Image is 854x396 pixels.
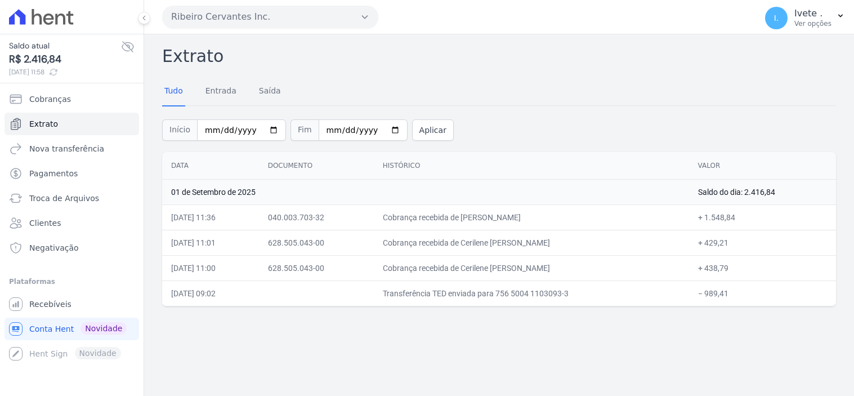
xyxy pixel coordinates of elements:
td: Cobrança recebida de Cerilene [PERSON_NAME] [374,255,689,281]
td: Cobrança recebida de [PERSON_NAME] [374,204,689,230]
td: [DATE] 11:00 [162,255,259,281]
span: Fim [290,119,319,141]
span: Cobranças [29,94,71,105]
span: Clientes [29,217,61,229]
td: 040.003.703-32 [259,204,374,230]
a: Entrada [203,77,239,106]
p: Ver opções [794,19,831,28]
span: Conta Hent [29,323,74,335]
td: [DATE] 11:36 [162,204,259,230]
span: Nova transferência [29,143,104,154]
p: Ivete . [794,8,831,19]
th: Valor [689,152,836,180]
span: Saldo atual [9,40,121,52]
button: Ribeiro Cervantes Inc. [162,6,378,28]
span: I. [774,14,779,22]
span: Pagamentos [29,168,78,179]
td: + 1.548,84 [689,204,836,230]
a: Tudo [162,77,185,106]
iframe: Intercom live chat [11,358,38,385]
td: [DATE] 11:01 [162,230,259,255]
th: Documento [259,152,374,180]
td: [DATE] 09:02 [162,281,259,306]
span: [DATE] 11:58 [9,67,121,77]
a: Clientes [5,212,139,234]
a: Extrato [5,113,139,135]
nav: Sidebar [9,88,135,365]
th: Data [162,152,259,180]
span: R$ 2.416,84 [9,52,121,67]
td: + 438,79 [689,255,836,281]
a: Conta Hent Novidade [5,318,139,340]
span: Novidade [81,322,127,335]
div: Plataformas [9,275,135,288]
td: Saldo do dia: 2.416,84 [689,179,836,204]
a: Nova transferência [5,137,139,160]
span: Negativação [29,242,79,253]
button: I. Ivete . Ver opções [756,2,854,34]
td: 01 de Setembro de 2025 [162,179,689,204]
h2: Extrato [162,43,836,69]
a: Cobranças [5,88,139,110]
span: Troca de Arquivos [29,193,99,204]
td: 628.505.043-00 [259,230,374,255]
a: Troca de Arquivos [5,187,139,210]
span: Recebíveis [29,299,71,310]
td: 628.505.043-00 [259,255,374,281]
a: Recebíveis [5,293,139,315]
th: Histórico [374,152,689,180]
a: Pagamentos [5,162,139,185]
a: Negativação [5,237,139,259]
td: − 989,41 [689,281,836,306]
span: Extrato [29,118,58,130]
td: + 429,21 [689,230,836,255]
a: Saída [257,77,283,106]
td: Cobrança recebida de Cerilene [PERSON_NAME] [374,230,689,255]
td: Transferência TED enviada para 756 5004 1103093-3 [374,281,689,306]
span: Início [162,119,197,141]
button: Aplicar [412,119,454,141]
